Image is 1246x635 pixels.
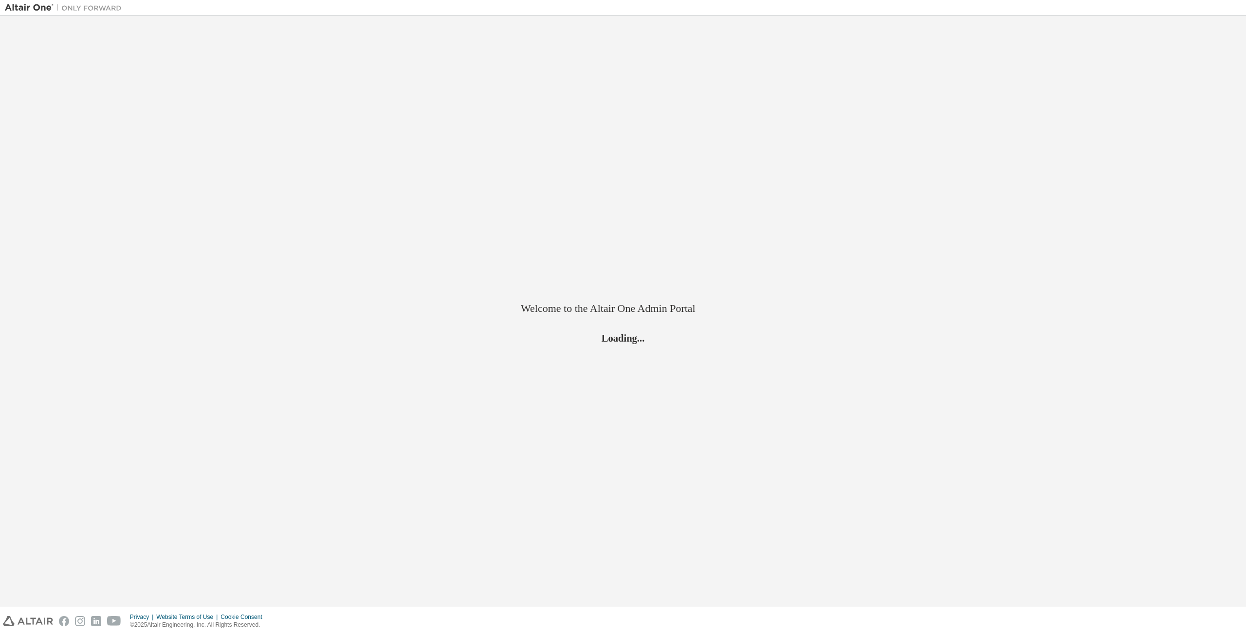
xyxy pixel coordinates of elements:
div: Cookie Consent [220,613,268,621]
img: altair_logo.svg [3,616,53,626]
h2: Loading... [521,331,725,344]
img: facebook.svg [59,616,69,626]
p: © 2025 Altair Engineering, Inc. All Rights Reserved. [130,621,268,629]
h2: Welcome to the Altair One Admin Portal [521,302,725,315]
img: Altair One [5,3,127,13]
img: linkedin.svg [91,616,101,626]
div: Website Terms of Use [156,613,220,621]
div: Privacy [130,613,156,621]
img: instagram.svg [75,616,85,626]
img: youtube.svg [107,616,121,626]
